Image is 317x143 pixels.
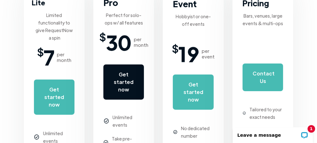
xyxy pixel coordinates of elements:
div: per month [57,52,71,63]
img: checkmark [173,130,177,134]
img: checkmark [104,118,109,123]
img: checkmark [243,112,246,115]
iframe: LiveChat chat widget [229,123,317,143]
a: Contact Us [243,63,283,91]
span: $ [37,48,44,55]
div: Tailored to your exact needs [249,106,283,121]
div: per month [134,36,148,48]
a: Get started now [34,80,74,115]
a: Get started now [103,64,144,100]
a: Get started now [173,74,213,110]
span: 19 [178,44,199,63]
span: 30 [106,33,131,52]
span: $ [99,33,106,40]
span: 7 [44,48,54,67]
div: Hobbyist or one-off events [173,13,213,28]
div: No dedicated number [181,124,214,140]
div: Unlimited events [112,113,144,129]
div: per event [202,48,215,59]
div: Limited functionality to give RequestNow a spin [34,11,74,41]
span: $ [172,44,178,52]
div: Bars, venues, large events & multi-ops [243,12,283,27]
img: checkmark [34,135,39,139]
div: Perfect for solo-ops w/ all features [103,11,144,26]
